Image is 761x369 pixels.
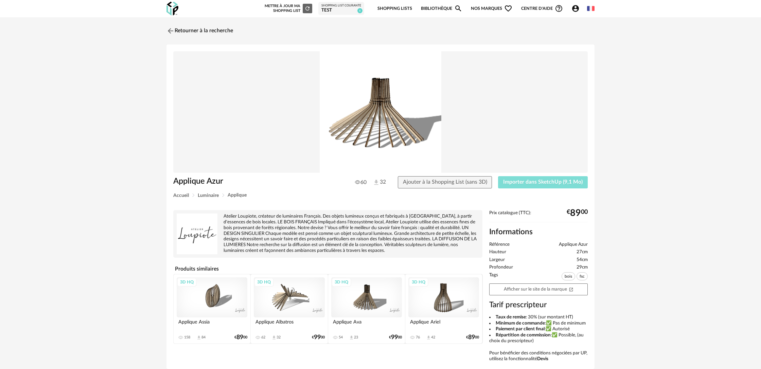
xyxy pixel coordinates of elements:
a: 3D HQ Applique Ariel 76 Download icon 42 €8900 [405,274,482,343]
span: bois [562,272,575,280]
span: Luminaire [198,193,219,198]
span: 99 [391,335,398,340]
div: Applique Ava [331,317,402,331]
span: Refresh icon [304,6,311,10]
div: Shopping List courante [321,4,361,8]
button: Importer dans SketchUp (9,1 Mo) [498,176,588,188]
div: Applique Ariel [408,317,479,331]
h2: Informations [489,227,588,237]
span: Largeur [489,257,505,263]
span: Download icon [196,335,201,340]
div: Breadcrumb [173,193,588,198]
li: : 30% (sur montant HT) [489,314,588,320]
div: 42 [431,335,435,340]
div: Pour bénéficier des conditions négociées par UP, utilisez la fonctionnalité [489,314,588,362]
img: svg+xml;base64,PHN2ZyB3aWR0aD0iMjQiIGhlaWdodD0iMjQiIHZpZXdCb3g9IjAgMCAyNCAyNCIgZmlsbD0ibm9uZSIgeG... [166,27,175,35]
a: 3D HQ Applique Albatros 62 Download icon 32 €9900 [251,274,328,343]
div: 76 [416,335,420,340]
h1: Applique Azur [173,176,342,187]
span: 27cm [577,249,588,255]
div: 84 [201,335,206,340]
b: Répartition de commission [496,333,551,337]
div: 3D HQ [254,278,274,287]
a: Afficher sur le site de la marqueOpen In New icon [489,283,588,295]
span: 89 [570,210,581,216]
b: Paiement par client final [496,327,545,331]
div: 3D HQ [332,278,351,287]
span: Open In New icon [569,287,573,291]
div: 23 [354,335,358,340]
span: Heart Outline icon [504,4,512,13]
button: Ajouter à la Shopping List (sans 3D) [398,176,492,188]
a: 3D HQ Applique Assia 158 Download icon 84 €8900 [174,274,250,343]
b: Minimum de commande [496,321,545,326]
span: fsc [577,272,588,280]
div: € 00 [234,335,247,340]
div: € 00 [312,335,325,340]
div: Atelier Loupiote, créateur de luminaires Français. Des objets lumineux conçus et fabriqués à [GEO... [177,214,479,254]
div: 3D HQ [409,278,428,287]
li: :✅ Autorisé [489,326,588,332]
a: Retourner à la recherche [166,23,233,38]
a: 3D HQ Applique Ava 54 Download icon 23 €9900 [328,274,405,343]
span: 89 [236,335,243,340]
b: Devis [537,356,548,361]
span: Account Circle icon [571,4,583,13]
span: Magnify icon [454,4,462,13]
div: 158 [184,335,190,340]
div: € 00 [567,210,588,216]
span: Help Circle Outline icon [555,4,563,13]
span: Applique [228,193,247,198]
span: Download icon [271,335,277,340]
span: 32 [373,179,385,186]
span: Profondeur [489,264,513,271]
span: Download icon [349,335,354,340]
img: fr [587,5,595,12]
span: Référence [489,242,510,248]
span: 29cm [577,264,588,271]
a: BibliothèqueMagnify icon [421,1,462,17]
div: € 00 [389,335,402,340]
h4: Produits similaires [173,264,482,274]
span: Download icon [426,335,431,340]
span: 89 [468,335,475,340]
div: 62 [261,335,265,340]
span: Applique Azur [559,242,588,248]
span: 6 [357,8,362,13]
span: 54cm [577,257,588,263]
span: Importer dans SketchUp (9,1 Mo) [503,179,583,185]
span: Tags [489,272,498,282]
span: Centre d'aideHelp Circle Outline icon [521,4,563,13]
img: Product pack shot [173,51,588,173]
div: 54 [339,335,343,340]
h3: Tarif prescripteur [489,300,588,310]
img: Téléchargements [373,179,380,186]
div: Prix catalogue (TTC): [489,210,588,223]
a: Shopping Lists [377,1,412,17]
img: brand logo [177,214,217,254]
b: Taux de remise [496,315,526,319]
li: :✅ Pas de minimum [489,320,588,327]
a: Shopping List courante test 6 [321,4,361,14]
span: 60 [355,179,367,186]
div: Applique Albatros [254,317,324,331]
div: Mettre à jour ma Shopping List [263,4,312,13]
div: 3D HQ [177,278,197,287]
span: Nos marques [471,1,512,17]
img: OXP [166,2,178,16]
span: Accueil [173,193,189,198]
span: 99 [314,335,321,340]
span: Account Circle icon [571,4,580,13]
span: Hauteur [489,249,506,255]
div: 32 [277,335,281,340]
div: € 00 [466,335,479,340]
div: test [321,7,361,14]
span: Ajouter à la Shopping List (sans 3D) [403,179,487,185]
div: Applique Assia [177,317,247,331]
li: :✅ Possible, (au choix du prescripteur) [489,332,588,344]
